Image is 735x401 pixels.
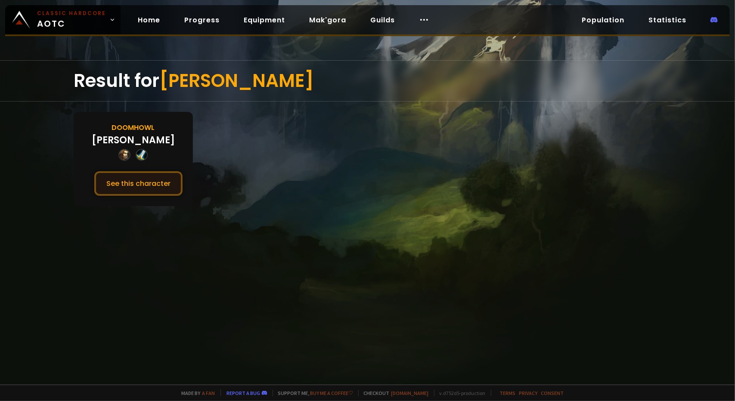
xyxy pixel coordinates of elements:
[273,390,353,396] span: Support me,
[37,9,106,30] span: AOTC
[112,122,155,133] div: Doomhowl
[575,11,631,29] a: Population
[541,390,564,396] a: Consent
[500,390,516,396] a: Terms
[358,390,429,396] span: Checkout
[434,390,486,396] span: v. d752d5 - production
[94,171,183,196] button: See this character
[363,11,402,29] a: Guilds
[74,61,662,101] div: Result for
[5,5,121,34] a: Classic HardcoreAOTC
[227,390,261,396] a: Report a bug
[642,11,693,29] a: Statistics
[177,390,215,396] span: Made by
[159,68,314,93] span: [PERSON_NAME]
[237,11,292,29] a: Equipment
[202,390,215,396] a: a fan
[519,390,538,396] a: Privacy
[391,390,429,396] a: [DOMAIN_NAME]
[302,11,353,29] a: Mak'gora
[131,11,167,29] a: Home
[310,390,353,396] a: Buy me a coffee
[92,133,175,147] div: [PERSON_NAME]
[37,9,106,17] small: Classic Hardcore
[177,11,226,29] a: Progress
